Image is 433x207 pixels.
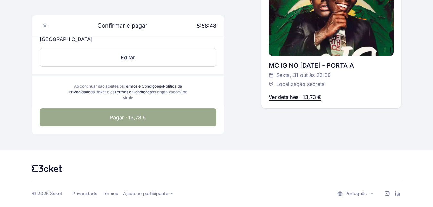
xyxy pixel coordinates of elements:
div: © 2025 3cket [32,191,62,196]
p: [GEOGRAPHIC_DATA] [40,35,216,43]
button: Editar [40,48,216,67]
div: Ao continuar são aceites os e da 3cket e os do organizador [68,83,188,101]
a: Ajuda ao participante [123,191,173,196]
a: Termos e Condições [124,84,161,89]
a: Privacidade [72,191,97,196]
span: Localização secreta [276,80,325,88]
span: 5:58:48 [197,22,216,29]
p: Português [345,190,367,197]
a: Termos e Condições [114,90,152,94]
span: Ajuda ao participante [123,191,168,196]
button: Pagar · 13,73 € [40,108,216,126]
a: Termos [103,191,118,196]
div: MC IG NO [DATE] - PORTA A [269,61,394,70]
span: Pagar · 13,73 € [110,114,146,121]
span: Sexta, 31 out às 23:00 [276,71,331,79]
span: Confirmar e pagar [90,21,147,30]
p: Ver detalhes · 13,73 € [269,93,321,101]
